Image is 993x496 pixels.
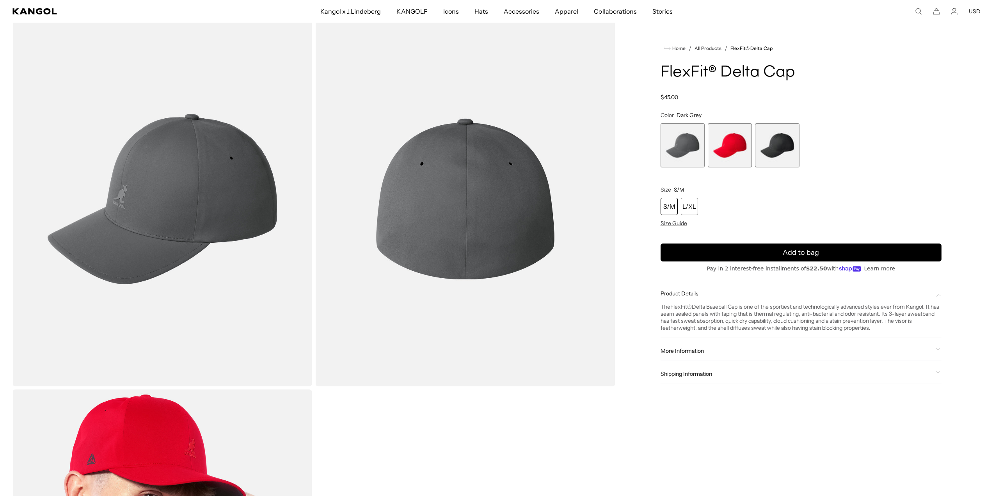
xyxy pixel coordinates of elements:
label: Red [708,123,752,167]
span: Dark Grey [677,112,702,119]
summary: Search here [915,8,922,15]
div: The Delta Baseball Cap is one of the sportiest and technologically advanced styles ever from Kang... [661,303,941,331]
nav: breadcrumbs [661,44,941,53]
img: color-dark-grey [12,12,312,386]
h1: FlexFit® Delta Cap [661,64,941,81]
span: ® [687,303,692,310]
button: Add to bag [661,244,941,261]
span: $45.00 [661,94,678,101]
a: FlexFit® Delta Cap [730,46,773,51]
label: Black [755,123,799,167]
a: Home [664,45,686,52]
a: Account [951,8,958,15]
span: S/M [674,186,684,193]
img: color-dark-grey [315,12,615,386]
button: USD [969,8,981,15]
a: Kangol [12,8,213,14]
li: / [686,44,691,53]
span: Size [661,186,671,193]
span: More Information [661,347,932,354]
span: Product Details [661,290,932,297]
span: Size Guide [661,220,687,227]
button: Cart [933,8,940,15]
div: 2 of 3 [708,123,752,167]
span: Color [661,112,674,119]
span: Shipping Information [661,370,932,377]
span: FlexFit [670,303,692,310]
div: L/XL [681,198,698,215]
span: Add to bag [783,247,819,258]
span: Home [671,46,686,51]
label: Dark Grey [661,123,705,167]
div: 1 of 3 [661,123,705,167]
div: 3 of 3 [755,123,799,167]
li: / [721,44,727,53]
a: All Products [695,46,721,51]
div: S/M [661,198,678,215]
